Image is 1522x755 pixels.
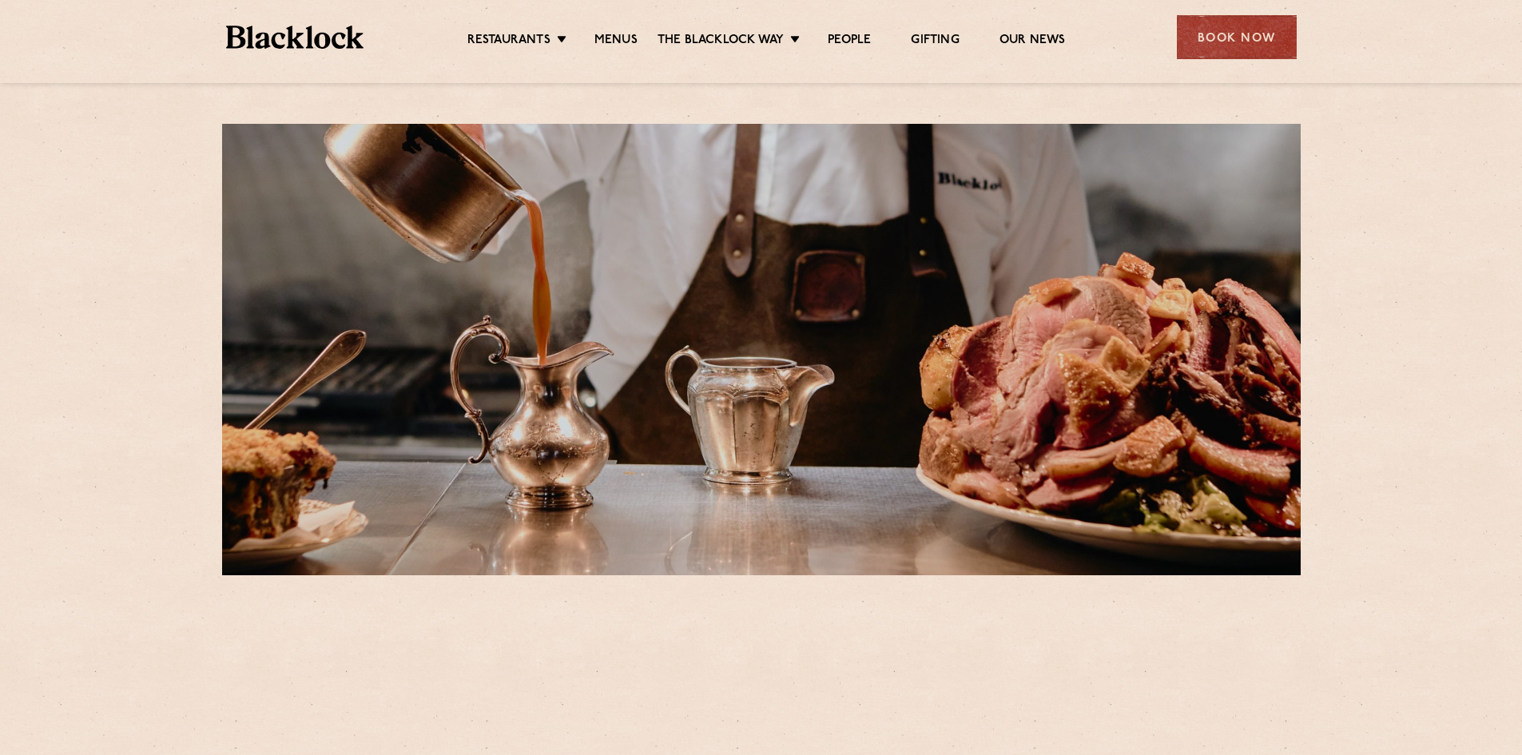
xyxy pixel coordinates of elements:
[658,33,784,50] a: The Blacklock Way
[999,33,1066,50] a: Our News
[226,26,364,49] img: BL_Textured_Logo-footer-cropped.svg
[828,33,871,50] a: People
[911,33,959,50] a: Gifting
[1177,15,1297,59] div: Book Now
[594,33,638,50] a: Menus
[467,33,550,50] a: Restaurants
